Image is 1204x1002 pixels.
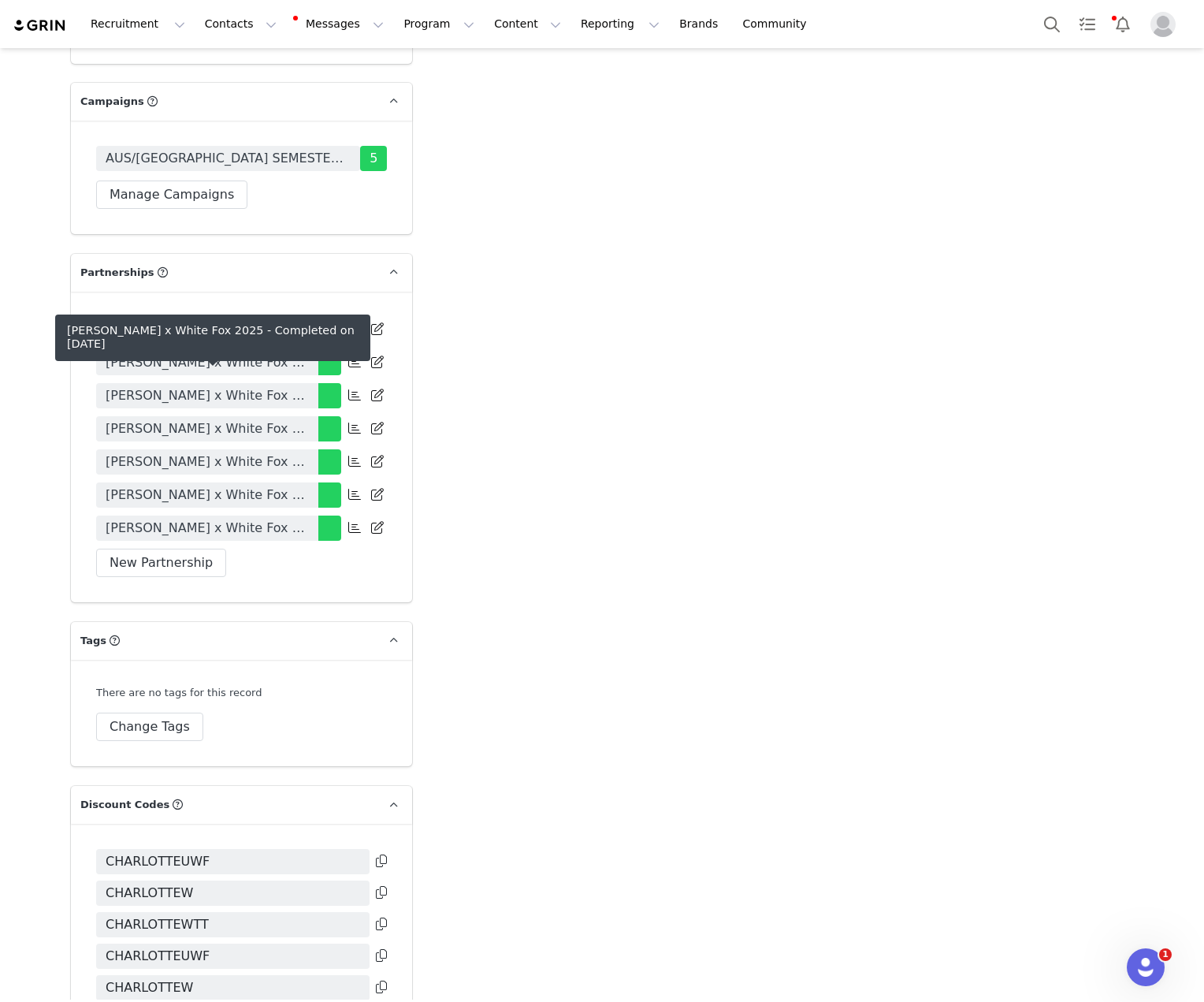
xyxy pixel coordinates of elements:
a: Brands [670,6,732,42]
a: [PERSON_NAME] x White Fox [DATE][DATE] 2024 [96,383,318,408]
button: Reporting [571,6,669,42]
button: Notifications [1106,6,1140,42]
img: grin logo [13,18,68,33]
span: CHARLOTTEWTT [106,915,209,934]
img: placeholder-profile.jpg [1150,12,1176,37]
a: [PERSON_NAME] x White Fox 23/24 [96,416,318,441]
button: Contacts [195,6,286,42]
span: AUS/[GEOGRAPHIC_DATA] SEMESTER 2 STUDENT AMBASSADORS 2023 [106,149,351,168]
button: Search [1035,6,1069,42]
span: [PERSON_NAME] x White Fox Mid Year Sale 2025 [106,519,309,538]
span: Tags [80,633,106,649]
div: [PERSON_NAME] x White Fox 2025 - Completed on [DATE] [67,324,359,352]
div: There are no tags for this record [96,685,262,701]
a: [PERSON_NAME] x White Fox 2025 [96,482,318,508]
iframe: Intercom live chat [1127,948,1165,986]
a: Tasks [1070,6,1105,42]
span: CHARLOTTEW [106,978,193,997]
span: [PERSON_NAME] x White Fox 23/24 [106,419,309,438]
button: Profile [1141,12,1191,37]
a: [PERSON_NAME] x White Fox [DATE] Sale 2024 [96,449,318,475]
span: [PERSON_NAME] x White Fox [DATE] Sale 2024 [106,453,309,471]
button: New Partnership [96,549,226,577]
span: CHARLOTTEUWF [106,947,210,966]
span: Discount Codes [80,797,169,813]
button: Change Tags [96,713,203,741]
button: Content [485,6,570,42]
span: Campaigns [80,94,144,110]
button: Manage Campaigns [96,181,247,209]
button: Messages [287,6,393,42]
span: [PERSON_NAME] x White Fox August Sale Collab [106,353,309,372]
a: Community [734,6,823,42]
span: 1 [1159,948,1172,961]
a: [PERSON_NAME] x White Fox Mid Year Sale 2025 [96,516,318,541]
span: CHARLOTTEW [106,884,193,903]
a: [PERSON_NAME] x White Fox August Sale Collab [96,350,318,375]
button: Program [394,6,484,42]
button: Recruitment [81,6,195,42]
span: [PERSON_NAME] x White Fox 2025 [106,486,309,505]
span: 5 [360,146,387,171]
span: CHARLOTTEUWF [106,852,210,871]
span: [PERSON_NAME] x White Fox [DATE][DATE] 2024 [106,386,309,405]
